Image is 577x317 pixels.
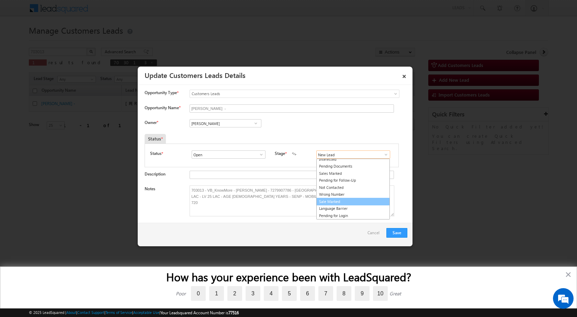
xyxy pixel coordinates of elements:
a: Show All Items [255,151,264,158]
label: Status [150,150,161,157]
a: Pending Documents [317,163,389,170]
label: 7 [318,286,333,301]
a: Update Customers Leads Details [145,70,246,80]
h2: How has your experience been with LeadSquared? [14,270,563,283]
span: Customers Leads [190,91,371,97]
input: Type to Search [190,119,261,127]
a: About [66,310,76,315]
button: Close [565,269,572,280]
label: 1 [209,286,224,301]
textarea: Type your message and hit 'Enter' [9,64,125,206]
a: Contact Support [77,310,104,315]
span: Opportunity Type [145,90,177,96]
span: 77516 [228,310,239,315]
a: Terms of Service [105,310,132,315]
a: Pending for Follow-Up [317,177,389,184]
a: Pending for Login [317,212,389,219]
div: Status [145,134,166,144]
a: Wrong Number [317,191,389,198]
label: Owner [145,120,158,125]
a: Sale Marked [316,198,390,206]
label: Opportunity Name [145,105,180,110]
input: Type to Search [316,150,390,159]
button: Save [386,228,407,238]
div: Minimize live chat window [113,3,129,20]
div: Poor [176,290,186,297]
div: Chat with us now [36,36,115,45]
label: 9 [355,286,370,301]
label: 2 [227,286,242,301]
div: Great [389,290,401,297]
label: 0 [191,286,206,301]
a: Not Contacted [317,184,389,191]
a: Show All Items [251,120,260,127]
span: © 2025 LeadSquared | | | | | [29,309,239,316]
a: Sales Marked [317,170,389,177]
a: Interested [317,156,389,163]
label: Description [145,171,166,177]
label: 10 [373,286,388,301]
span: Your Leadsquared Account Number is [160,310,239,315]
label: 3 [246,286,260,301]
label: Stage [275,150,285,157]
label: 5 [282,286,297,301]
a: Acceptable Use [133,310,159,315]
img: d_60004797649_company_0_60004797649 [12,36,29,45]
em: Start Chat [93,212,125,221]
label: 8 [337,286,351,301]
label: Notes [145,186,155,191]
label: 4 [264,286,279,301]
label: 6 [300,286,315,301]
a: Cancel [367,228,383,241]
a: × [398,69,410,81]
a: Show All Items [380,151,388,158]
input: Type to Search [192,150,265,159]
a: Language Barrier [317,205,389,212]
